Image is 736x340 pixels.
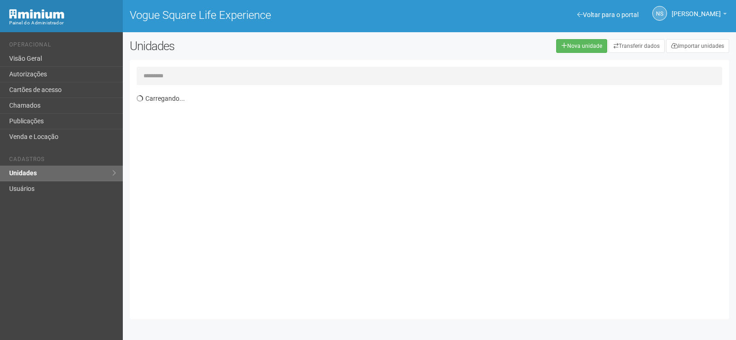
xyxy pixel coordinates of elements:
[672,12,727,19] a: [PERSON_NAME]
[556,39,607,53] a: Nova unidade
[672,1,721,17] span: Nicolle Silva
[130,9,423,21] h1: Vogue Square Life Experience
[130,39,372,53] h2: Unidades
[609,39,665,53] a: Transferir dados
[137,90,729,312] div: Carregando...
[9,9,64,19] img: Minium
[9,156,116,166] li: Cadastros
[9,19,116,27] div: Painel do Administrador
[666,39,729,53] a: Importar unidades
[577,11,638,18] a: Voltar para o portal
[9,41,116,51] li: Operacional
[652,6,667,21] a: NS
